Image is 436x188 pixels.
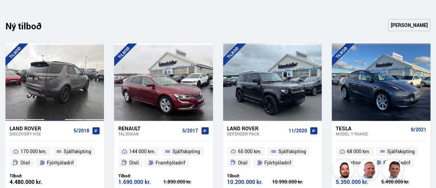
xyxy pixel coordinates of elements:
[10,125,71,131] div: Land Rover
[183,128,198,133] span: 5/2017
[347,147,371,156] span: 68 000 km.
[10,131,71,136] div: Discovery HSE
[411,127,426,132] span: 9/2021
[384,160,404,181] img: FbJEzSuNWCJXmdc-.webp
[64,147,91,156] span: Sjálfskipting
[118,131,180,136] div: Talisman
[336,125,408,131] div: Tesla
[227,125,286,131] div: Land Rover
[118,173,163,178] div: Tilboð:
[334,160,355,181] img: nhp88E3Fdnt1Opn2.png
[238,159,248,167] span: Dísil
[227,173,273,178] div: Tilboð:
[74,128,89,133] span: 5/2018
[172,147,200,156] span: Sjálfskipting
[129,159,139,167] span: Dísil
[21,147,47,156] span: 170 000 km.
[5,3,26,23] button: Opna LiveChat spjallviðmót
[227,131,286,136] div: Defender PACK
[118,179,163,185] div: 1.690.000 kr.
[10,173,55,178] div: Tilboð:
[156,159,185,167] span: Framhjóladrif
[163,179,209,184] div: 1.890.000 kr.
[383,159,410,167] span: Fjórhjóladrif
[129,147,156,156] span: 144 000 km.
[10,179,55,185] div: 4.480.000 kr.
[264,159,291,167] span: Fjórhjóladrif
[336,131,408,136] div: Model Y RANGE
[47,159,74,167] span: Fjórhjóladrif
[347,159,367,167] span: Rafmagn
[289,128,307,133] span: 11/2020
[273,179,318,184] div: 10.990.000 kr.
[388,19,431,31] a: [PERSON_NAME]
[21,159,30,167] span: Dísil
[5,21,53,35] div: Ný tilboð
[227,179,273,185] div: 10.200.000 kr.
[238,147,262,156] span: 65 000 km.
[359,160,380,181] img: siFngHWaQ9KaOqBr.png
[118,125,180,131] div: Renault
[381,179,426,184] div: 5.490.000 kr.
[336,179,381,185] div: 5.350.000 kr.
[278,147,306,156] span: Sjálfskipting
[387,147,415,156] span: Sjálfskipting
